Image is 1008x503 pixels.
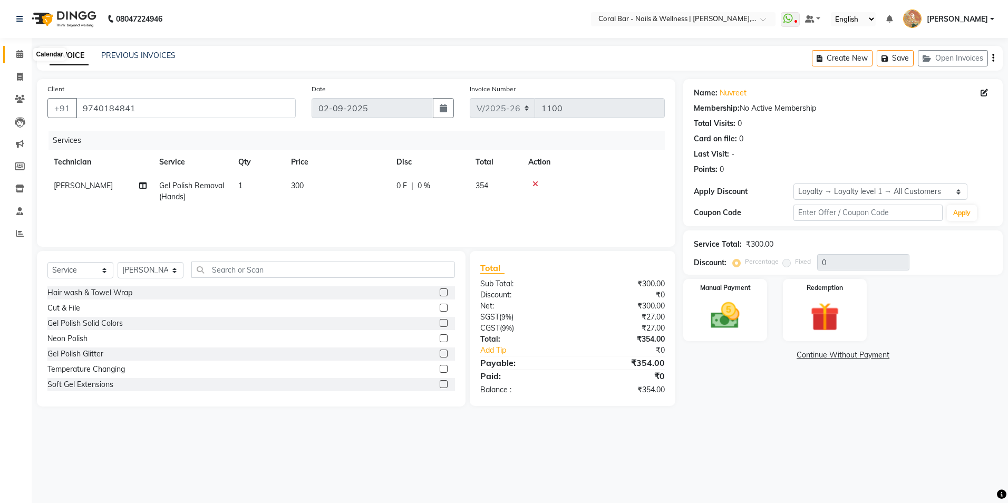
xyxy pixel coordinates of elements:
div: 0 [720,164,724,175]
span: [PERSON_NAME] [927,14,988,25]
button: +91 [47,98,77,118]
div: ₹0 [573,370,673,382]
label: Manual Payment [700,283,751,293]
input: Search or Scan [191,262,455,278]
div: No Active Membership [694,103,992,114]
button: Create New [812,50,873,66]
th: Price [285,150,390,174]
span: Total [480,263,505,274]
img: logo [27,4,99,34]
div: Discount: [472,289,573,301]
div: ₹300.00 [746,239,773,250]
span: CGST [480,323,500,333]
div: ₹27.00 [573,312,673,323]
div: ₹0 [573,289,673,301]
div: Service Total: [694,239,742,250]
div: ₹354.00 [573,384,673,395]
div: ₹27.00 [573,323,673,334]
div: Last Visit: [694,149,729,160]
div: Name: [694,88,718,99]
label: Fixed [795,257,811,266]
th: Service [153,150,232,174]
div: ( ) [472,312,573,323]
a: Add Tip [472,345,589,356]
th: Technician [47,150,153,174]
button: Save [877,50,914,66]
th: Qty [232,150,285,174]
div: Neon Polish [47,333,88,344]
input: Enter Offer / Coupon Code [793,205,943,221]
button: Apply [947,205,977,221]
span: 0 % [418,180,430,191]
div: ₹354.00 [573,356,673,369]
span: Gel Polish Removal (Hands) [159,181,224,201]
img: Pushpa Das [903,9,922,28]
img: _cash.svg [702,299,749,332]
div: Paid: [472,370,573,382]
div: Services [49,131,673,150]
label: Invoice Number [470,84,516,94]
div: ( ) [472,323,573,334]
div: ₹300.00 [573,301,673,312]
div: - [731,149,734,160]
span: 0 F [396,180,407,191]
div: Hair wash & Towel Wrap [47,287,132,298]
div: Membership: [694,103,740,114]
div: 0 [739,133,743,144]
span: [PERSON_NAME] [54,181,113,190]
div: ₹300.00 [573,278,673,289]
label: Percentage [745,257,779,266]
div: ₹354.00 [573,334,673,345]
div: Calendar [33,48,65,61]
div: Gel Polish Glitter [47,349,103,360]
span: 9% [501,313,511,321]
a: Continue Without Payment [685,350,1001,361]
span: | [411,180,413,191]
div: Total: [472,334,573,345]
div: Soft Gel Extensions [47,379,113,390]
label: Date [312,84,326,94]
label: Client [47,84,64,94]
div: ₹0 [589,345,673,356]
span: 1 [238,181,243,190]
div: Sub Total: [472,278,573,289]
label: Redemption [807,283,843,293]
th: Action [522,150,665,174]
th: Total [469,150,522,174]
div: Net: [472,301,573,312]
div: Total Visits: [694,118,735,129]
th: Disc [390,150,469,174]
div: Points: [694,164,718,175]
span: 354 [476,181,488,190]
div: Gel Polish Solid Colors [47,318,123,329]
span: SGST [480,312,499,322]
div: Temperature Changing [47,364,125,375]
span: 300 [291,181,304,190]
div: Discount: [694,257,726,268]
input: Search by Name/Mobile/Email/Code [76,98,296,118]
div: Balance : [472,384,573,395]
div: 0 [738,118,742,129]
img: _gift.svg [801,299,848,335]
span: 9% [502,324,512,332]
a: Nuvreet [720,88,747,99]
div: Card on file: [694,133,737,144]
a: PREVIOUS INVOICES [101,51,176,60]
button: Open Invoices [918,50,988,66]
div: Cut & File [47,303,80,314]
div: Payable: [472,356,573,369]
b: 08047224946 [116,4,162,34]
div: Coupon Code [694,207,793,218]
div: Apply Discount [694,186,793,197]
